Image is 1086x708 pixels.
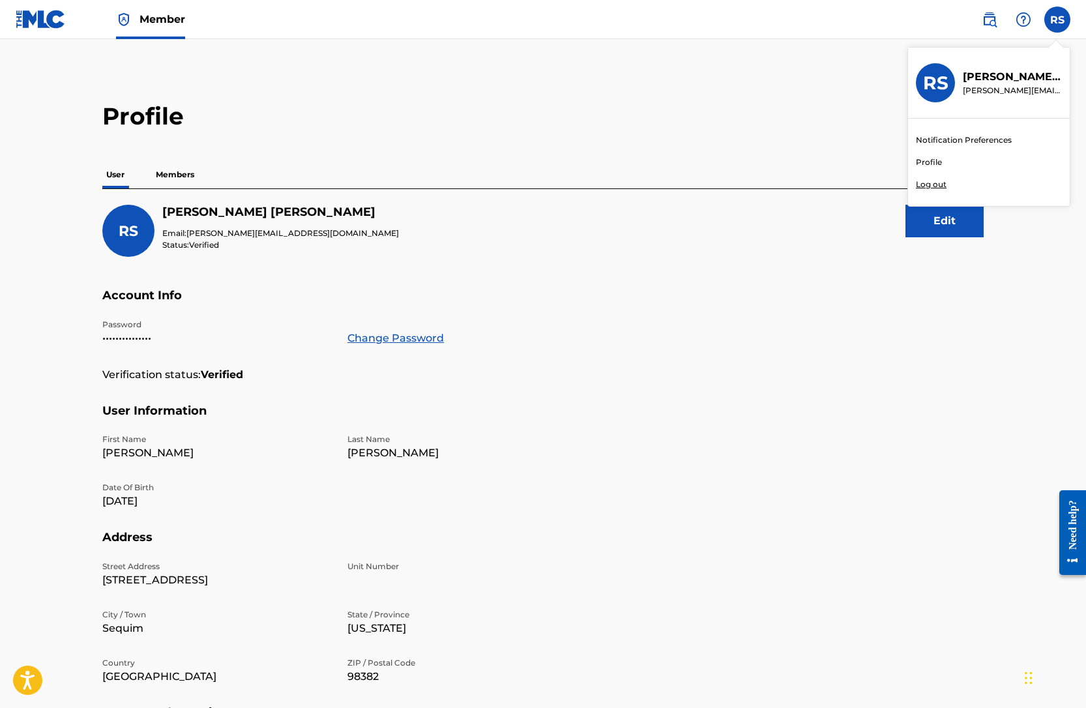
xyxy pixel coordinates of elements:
h5: Address [102,530,984,561]
p: Ryan Stewart [963,69,1062,85]
p: Date Of Birth [102,482,332,494]
h2: Profile [102,102,984,131]
p: [PERSON_NAME] [102,445,332,461]
iframe: Chat Widget [1021,645,1086,708]
img: search [982,12,997,27]
span: Member [139,12,185,27]
p: Members [152,161,198,188]
img: help [1016,12,1031,27]
h5: Account Info [102,288,984,319]
span: [PERSON_NAME][EMAIL_ADDRESS][DOMAIN_NAME] [186,228,399,238]
a: Notification Preferences [916,134,1012,146]
span: RS [119,222,138,240]
a: Profile [916,156,942,168]
strong: Verified [201,367,243,383]
p: ZIP / Postal Code [347,657,577,669]
p: [US_STATE] [347,621,577,636]
p: Country [102,657,332,669]
p: ••••••••••••••• [102,331,332,346]
img: MLC Logo [16,10,66,29]
a: Public Search [976,7,1003,33]
p: Log out [916,179,947,190]
h5: Ryan Stewart [162,205,399,220]
p: Status: [162,239,399,251]
a: Change Password [347,331,444,346]
p: First Name [102,434,332,445]
p: [DATE] [102,494,332,509]
p: Street Address [102,561,332,572]
iframe: Resource Center [1049,477,1086,588]
img: Top Rightsholder [116,12,132,27]
h5: User Information [102,404,984,434]
h3: RS [923,72,948,95]
p: [GEOGRAPHIC_DATA] [102,669,332,685]
p: ryan@ryanstewartmusic.com [963,85,1062,96]
p: [PERSON_NAME] [347,445,577,461]
p: State / Province [347,609,577,621]
p: User [102,161,128,188]
p: City / Town [102,609,332,621]
p: Password [102,319,332,331]
span: Verified [189,240,219,250]
div: Drag [1025,658,1033,698]
p: Last Name [347,434,577,445]
div: User Menu [1044,7,1070,33]
p: Email: [162,228,399,239]
div: Help [1010,7,1036,33]
p: Verification status: [102,367,201,383]
p: [STREET_ADDRESS] [102,572,332,588]
p: Unit Number [347,561,577,572]
p: Sequim [102,621,332,636]
p: 98382 [347,669,577,685]
button: Edit [905,205,984,237]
